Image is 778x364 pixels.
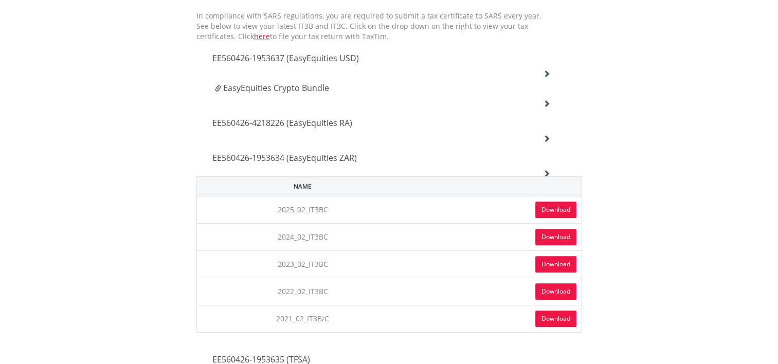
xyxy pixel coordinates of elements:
[196,11,541,41] span: In compliance with SARS regulations, you are required to submit a tax certificate to SARS every y...
[238,31,389,41] span: Click to file your tax return with TaxTim.
[196,278,409,305] td: 2022_02_IT3BC
[535,283,576,300] a: Download
[535,202,576,218] a: Download
[535,311,576,327] a: Download
[196,176,409,196] th: Name
[223,82,329,94] span: EasyEquities Crypto Bundle
[212,117,352,129] span: EE560426-4218226 (EasyEquities RA)
[212,52,359,64] span: EE560426-1953637 (EasyEquities USD)
[535,256,576,272] a: Download
[196,305,409,332] td: 2021_02_IT3B/C
[535,229,576,245] a: Download
[254,31,270,41] a: here
[196,250,409,278] td: 2023_02_IT3BC
[196,196,409,223] td: 2025_02_IT3BC
[212,152,357,163] span: EE560426-1953634 (EasyEquities ZAR)
[196,223,409,250] td: 2024_02_IT3BC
